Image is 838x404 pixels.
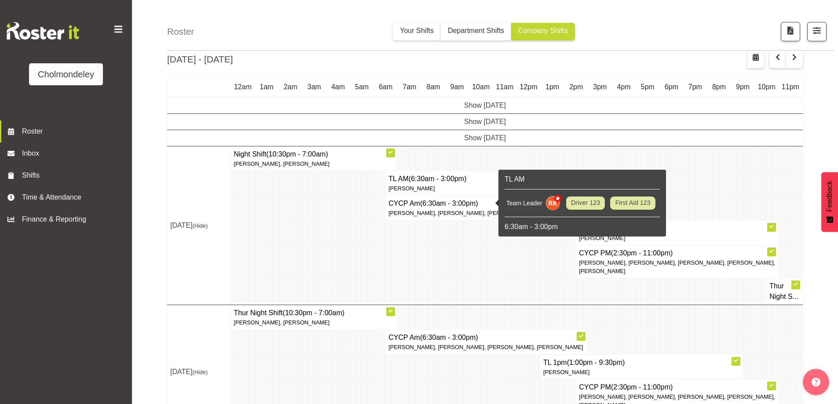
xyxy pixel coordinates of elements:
[511,23,575,40] button: Company Shifts
[168,114,803,130] td: Show [DATE]
[22,148,128,159] span: Inbox
[779,77,803,98] th: 11pm
[22,126,128,137] span: Roster
[518,27,568,34] span: Company Shifts
[326,77,350,98] th: 4am
[167,25,194,38] h4: Roster
[7,22,79,40] img: Rosterit website logo
[469,77,493,98] th: 10am
[579,248,776,258] h4: CYCP PM
[255,77,278,98] th: 1am
[234,308,395,318] h4: Thur Night Shift
[302,77,326,98] th: 3am
[168,97,803,114] td: Show [DATE]
[388,185,435,192] span: [PERSON_NAME]
[567,359,625,366] span: (1:00pm - 9:30pm)
[421,77,445,98] th: 8am
[448,27,504,34] span: Department Shifts
[731,77,755,98] th: 9pm
[615,198,651,208] span: First Aid 123
[543,369,589,375] span: [PERSON_NAME]
[824,181,835,211] span: Feedback
[374,77,398,98] th: 6am
[234,160,329,167] span: [PERSON_NAME], [PERSON_NAME]
[231,77,255,98] th: 12am
[388,210,534,216] span: [PERSON_NAME], [PERSON_NAME], [PERSON_NAME]
[505,174,660,185] h6: TL AM
[571,198,600,208] span: Driver 123
[821,172,838,232] button: Feedback - Show survey
[755,77,779,98] th: 10pm
[192,222,208,229] span: (Hide)
[283,309,345,317] span: (10:30pm - 7:00am)
[505,222,660,232] p: 6:30am - 3:00pm
[807,22,827,41] button: Filter Shifts
[541,77,564,98] th: 1pm
[564,77,588,98] th: 2pm
[445,77,469,98] th: 9am
[420,200,478,207] span: (6:30am - 3:00pm)
[393,23,441,40] button: Your Shifts
[234,149,395,160] h4: Night Shift
[22,170,114,181] span: Shifts
[493,77,516,98] th: 11am
[579,235,625,241] span: [PERSON_NAME]
[588,77,612,98] th: 3pm
[505,194,544,212] td: Team Leader
[812,378,820,386] img: help-xxl-2.png
[350,77,374,98] th: 5am
[22,214,114,225] span: Finance & Reporting
[388,174,585,184] h4: TL AM
[636,77,659,98] th: 5pm
[167,52,233,66] h2: [DATE] - [DATE]
[22,192,114,203] span: Time & Attendance
[420,334,478,341] span: (6:30am - 3:00pm)
[579,382,776,393] h4: CYCP PM
[516,77,540,98] th: 12pm
[234,319,329,326] span: [PERSON_NAME], [PERSON_NAME]
[192,369,208,375] span: (Hide)
[579,223,776,234] h4: TL PM
[168,146,231,305] td: [DATE]
[388,198,585,209] h4: CYCP Am
[400,27,434,34] span: Your Shifts
[38,68,94,81] div: Cholmondeley
[543,357,740,368] h4: TL 1pm
[441,23,511,40] button: Department Shifts
[546,196,560,210] img: ruby-kerr10353.jpg
[388,332,585,343] h4: CYCP Am
[278,77,302,98] th: 2am
[611,249,673,257] span: (2:30pm - 11:00pm)
[168,130,803,146] td: Show [DATE]
[707,77,731,98] th: 8pm
[659,77,683,98] th: 6pm
[612,77,636,98] th: 4pm
[266,150,328,158] span: (10:30pm - 7:00am)
[388,344,583,350] span: [PERSON_NAME], [PERSON_NAME], [PERSON_NAME], [PERSON_NAME]
[683,77,707,98] th: 7pm
[398,77,421,98] th: 7am
[781,22,800,41] button: Download a PDF of the roster according to the set date range.
[747,51,764,68] button: Select a specific date within the roster.
[579,259,775,274] span: [PERSON_NAME], [PERSON_NAME], [PERSON_NAME], [PERSON_NAME], [PERSON_NAME]
[611,383,673,391] span: (2:30pm - 11:00pm)
[409,175,467,182] span: (6:30am - 3:00pm)
[769,281,800,302] h4: Thur Night S...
